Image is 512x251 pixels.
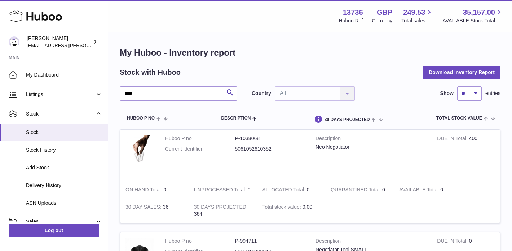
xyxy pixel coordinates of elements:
[401,17,433,24] span: Total sales
[165,146,235,152] dt: Current identifier
[262,204,302,212] strong: Total stock value
[189,181,257,199] td: 0
[436,116,482,121] span: Total stock value
[120,47,500,59] h1: My Huboo - Inventory report
[463,8,495,17] span: 35,157.00
[9,36,19,47] img: horia@orea.uk
[303,204,312,210] span: 0.00
[325,117,370,122] span: 30 DAYS PROJECTED
[235,146,305,152] dd: 5061052610352
[382,187,385,192] span: 0
[315,144,426,151] div: Neo Negotiator
[257,181,325,199] td: 0
[26,164,102,171] span: Add Stock
[27,42,145,48] span: [EMAIL_ADDRESS][PERSON_NAME][DOMAIN_NAME]
[339,17,363,24] div: Huboo Ref
[189,198,257,223] td: 364
[403,8,425,17] span: 249.53
[399,187,440,194] strong: AVAILABLE Total
[315,238,426,246] strong: Description
[26,72,102,78] span: My Dashboard
[315,135,426,144] strong: Description
[377,8,392,17] strong: GBP
[423,66,500,79] button: Download Inventory Report
[252,90,271,97] label: Country
[235,238,305,244] dd: P-994711
[9,224,99,237] a: Log out
[26,200,102,207] span: ASN Uploads
[125,204,163,212] strong: 30 DAY SALES
[331,187,382,194] strong: QUARANTINED Total
[26,182,102,189] span: Delivery History
[221,116,251,121] span: Description
[125,135,154,174] img: product image
[127,116,155,121] span: Huboo P no
[437,238,469,246] strong: DUE IN Total
[194,204,248,212] strong: 30 DAYS PROJECTED
[165,135,235,142] dt: Huboo P no
[194,187,248,194] strong: UNPROCESSED Total
[442,8,503,24] a: 35,157.00 AVAILABLE Stock Total
[343,8,363,17] strong: 13736
[442,17,503,24] span: AVAILABLE Stock Total
[120,68,181,77] h2: Stock with Huboo
[440,90,454,97] label: Show
[27,35,92,49] div: [PERSON_NAME]
[372,17,393,24] div: Currency
[120,198,189,223] td: 36
[235,135,305,142] dd: P-1038068
[125,187,164,194] strong: ON HAND Total
[26,147,102,153] span: Stock History
[120,181,189,199] td: 0
[26,218,95,225] span: Sales
[26,91,95,98] span: Listings
[437,135,469,143] strong: DUE IN Total
[394,181,462,199] td: 0
[432,130,500,181] td: 400
[401,8,433,24] a: 249.53 Total sales
[485,90,500,97] span: entries
[26,111,95,117] span: Stock
[262,187,306,194] strong: ALLOCATED Total
[26,129,102,136] span: Stock
[165,238,235,244] dt: Huboo P no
